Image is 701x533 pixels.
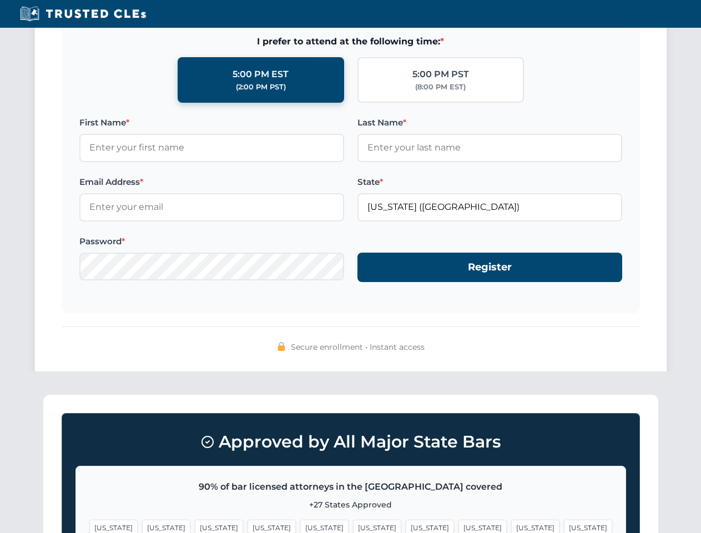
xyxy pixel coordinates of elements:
[79,193,344,221] input: Enter your email
[89,499,612,511] p: +27 States Approved
[79,134,344,162] input: Enter your first name
[415,82,466,93] div: (8:00 PM EST)
[236,82,286,93] div: (2:00 PM PST)
[357,193,622,221] input: Florida (FL)
[357,116,622,129] label: Last Name
[357,134,622,162] input: Enter your last name
[357,253,622,282] button: Register
[79,175,344,189] label: Email Address
[79,116,344,129] label: First Name
[277,342,286,351] img: 🔒
[75,427,626,457] h3: Approved by All Major State Bars
[412,67,469,82] div: 5:00 PM PST
[79,235,344,248] label: Password
[357,175,622,189] label: State
[79,34,622,49] span: I prefer to attend at the following time:
[291,341,425,353] span: Secure enrollment • Instant access
[233,67,289,82] div: 5:00 PM EST
[17,6,149,22] img: Trusted CLEs
[89,480,612,494] p: 90% of bar licensed attorneys in the [GEOGRAPHIC_DATA] covered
